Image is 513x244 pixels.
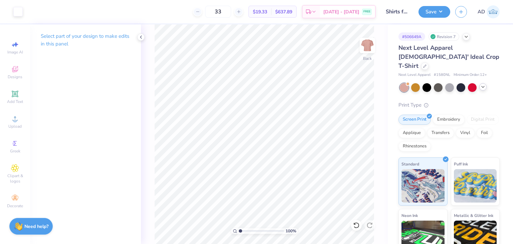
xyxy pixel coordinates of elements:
div: Rhinestones [398,141,431,151]
div: Transfers [427,128,454,138]
span: Upload [8,124,22,129]
div: Embroidery [433,115,465,125]
div: Revision 7 [429,32,459,41]
div: Foil [477,128,492,138]
input: Untitled Design [381,5,413,18]
span: AD [478,8,485,16]
span: # 1580NL [434,72,450,78]
span: Image AI [7,49,23,55]
div: Print Type [398,101,500,109]
span: Metallic & Glitter Ink [454,212,493,219]
img: Puff Ink [454,169,497,203]
img: Standard [401,169,445,203]
span: 100 % [286,228,296,234]
a: AD [478,5,500,18]
button: Save [418,6,450,18]
span: Designs [8,74,22,80]
span: Decorate [7,203,23,209]
div: Screen Print [398,115,431,125]
input: – – [205,6,231,18]
span: Puff Ink [454,160,468,167]
span: Add Text [7,99,23,104]
span: Next Level Apparel [398,72,431,78]
div: Applique [398,128,425,138]
span: $637.89 [275,8,292,15]
div: Digital Print [467,115,499,125]
div: Vinyl [456,128,475,138]
span: $19.33 [253,8,267,15]
strong: Need help? [24,223,48,230]
div: # 506649A [398,32,425,41]
span: FREE [363,9,370,14]
p: Select part of your design to make edits in this panel [41,32,130,48]
div: Back [363,55,372,62]
span: Next Level Apparel [DEMOGRAPHIC_DATA]' Ideal Crop T-Shirt [398,44,499,70]
span: Neon Ink [401,212,418,219]
span: Greek [10,148,20,154]
img: Anjali Dilish [487,5,500,18]
img: Back [361,39,374,52]
span: Minimum Order: 12 + [454,72,487,78]
span: Clipart & logos [3,173,27,184]
span: Standard [401,160,419,167]
span: [DATE] - [DATE] [323,8,359,15]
